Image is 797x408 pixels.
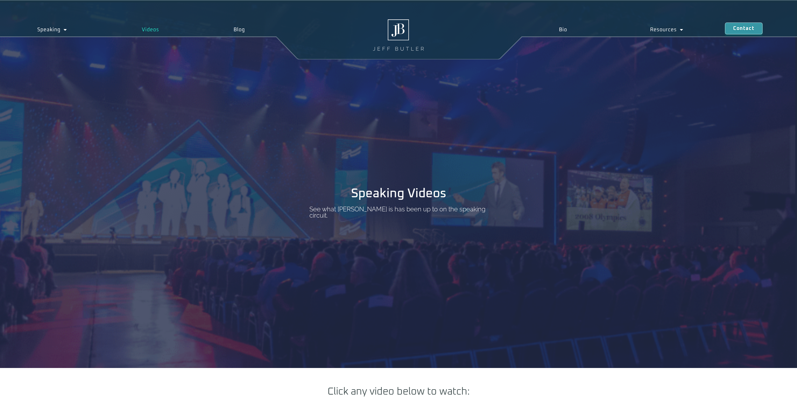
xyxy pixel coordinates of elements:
[518,23,609,37] a: Bio
[44,387,753,397] h2: Click any video below to watch:
[609,23,725,37] a: Resources
[725,23,763,34] a: Contact
[518,23,725,37] nav: Menu
[196,23,282,37] a: Blog
[351,187,446,200] h1: Speaking Videos
[733,26,754,31] span: Contact
[309,206,488,219] p: See what [PERSON_NAME] is has been up to on the speaking circuit.
[105,23,197,37] a: Videos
